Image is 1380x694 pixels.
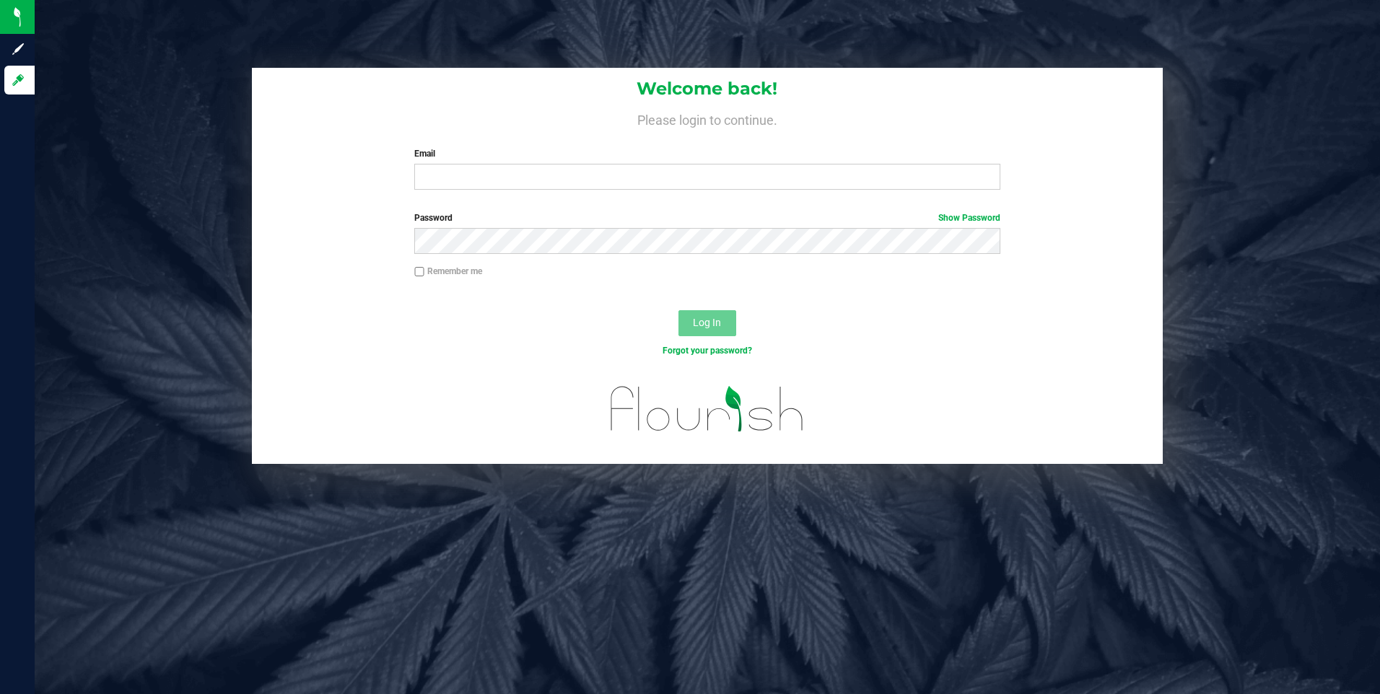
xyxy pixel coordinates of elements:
input: Remember me [414,267,424,277]
inline-svg: Sign up [11,42,25,56]
label: Email [414,147,1000,160]
span: Log In [693,317,721,328]
label: Remember me [414,265,482,278]
h1: Welcome back! [252,79,1163,98]
inline-svg: Log in [11,73,25,87]
a: Forgot your password? [663,346,752,356]
a: Show Password [938,213,1000,223]
button: Log In [678,310,736,336]
h4: Please login to continue. [252,110,1163,127]
span: Password [414,213,453,223]
img: flourish_logo.svg [593,372,821,446]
